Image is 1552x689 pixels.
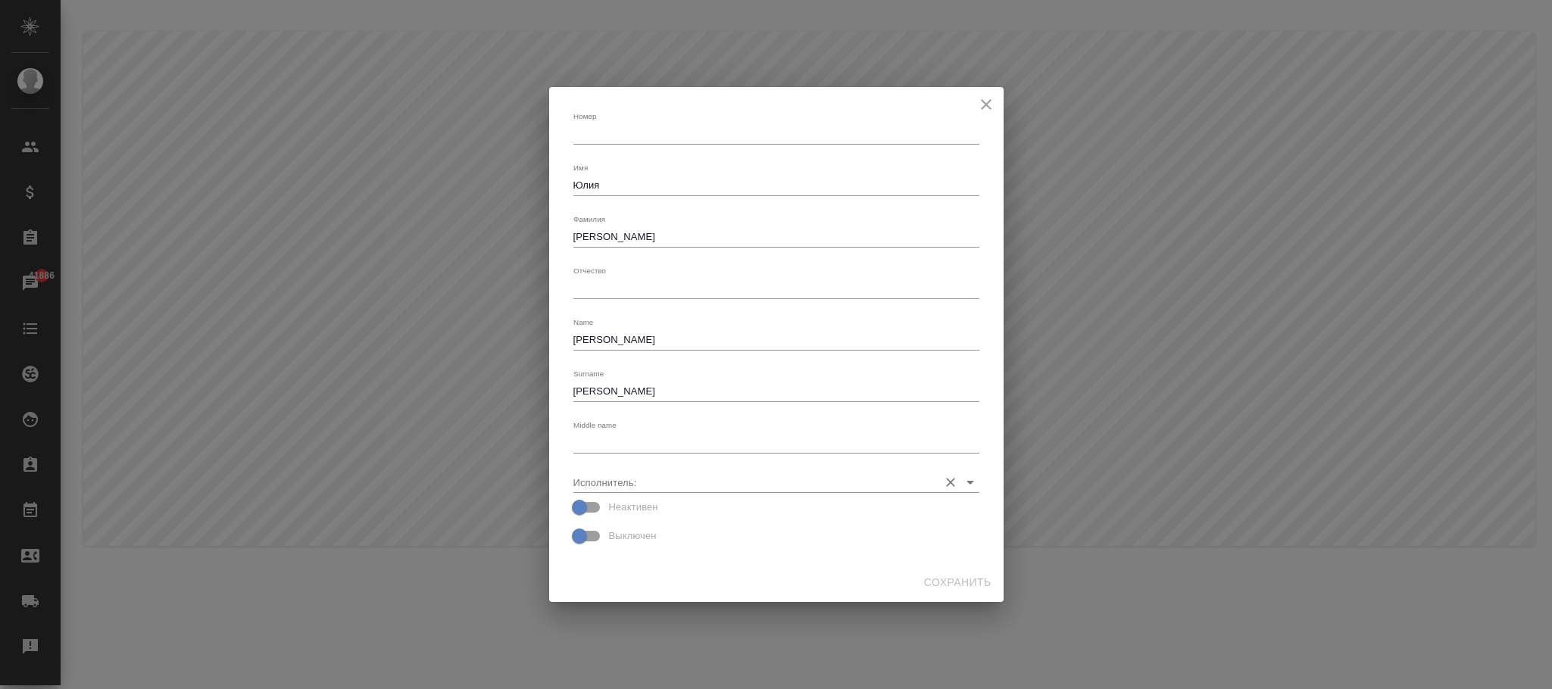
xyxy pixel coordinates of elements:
[573,421,617,429] label: Middle name
[609,500,658,515] span: Неактивен
[573,112,596,120] label: Номер
[940,472,961,493] button: Очистить
[975,93,998,116] button: close
[573,231,979,242] textarea: [PERSON_NAME]
[573,215,605,223] label: Фамилия
[573,334,979,345] textarea: [PERSON_NAME]
[573,385,979,397] textarea: [PERSON_NAME]
[960,472,981,493] button: Open
[573,179,979,191] textarea: Юлия
[573,267,606,274] label: Отчество
[573,369,604,377] label: Surname
[609,528,657,544] span: Выключен
[573,164,588,171] label: Имя
[573,318,593,326] label: Name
